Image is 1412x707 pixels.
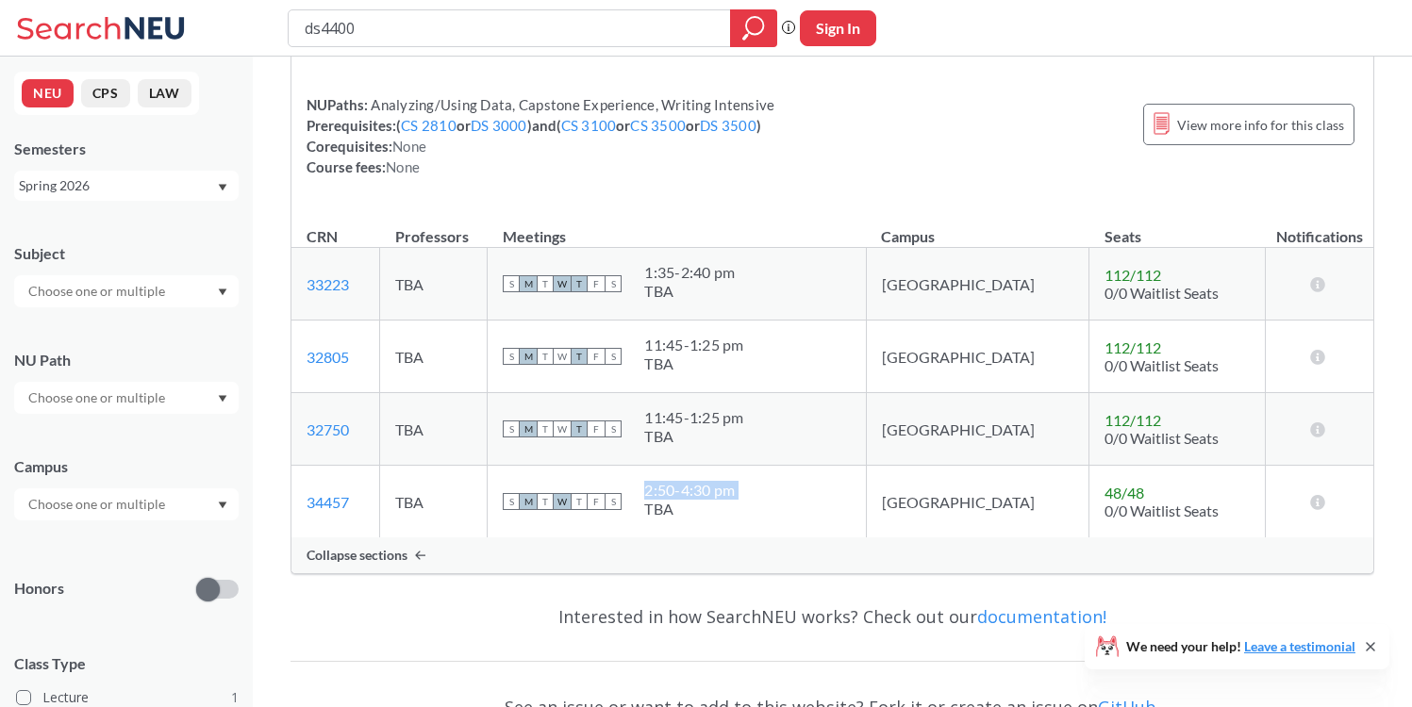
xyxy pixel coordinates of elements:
div: NU Path [14,350,239,370]
span: Collapse sections [307,547,407,564]
span: M [520,348,537,365]
svg: Dropdown arrow [218,395,227,403]
th: Meetings [488,207,866,248]
span: S [503,493,520,510]
input: Choose one or multiple [19,386,177,409]
svg: Dropdown arrow [218,288,227,296]
span: 48 / 48 [1105,484,1144,501]
a: CS 3100 [561,117,617,134]
span: W [554,275,571,292]
a: 34457 [307,493,349,511]
th: Campus [866,207,1088,248]
td: TBA [380,321,488,393]
a: 32805 [307,348,349,366]
svg: Dropdown arrow [218,501,227,509]
div: Campus [14,456,239,477]
span: M [520,275,537,292]
span: T [537,348,554,365]
span: S [503,420,520,437]
span: T [571,275,588,292]
span: T [537,493,554,510]
div: Subject [14,243,239,264]
span: F [588,493,605,510]
td: TBA [380,248,488,321]
div: 2:50 - 4:30 pm [644,481,735,500]
span: T [571,420,588,437]
span: T [537,420,554,437]
span: None [386,158,420,175]
svg: magnifying glass [742,15,765,41]
span: F [588,348,605,365]
button: CPS [81,79,130,107]
span: T [571,348,588,365]
div: TBA [644,500,735,518]
span: 0/0 Waitlist Seats [1105,429,1219,447]
span: S [605,275,622,292]
span: S [503,348,520,365]
th: Notifications [1265,207,1373,248]
td: TBA [380,393,488,466]
a: 33223 [307,275,349,293]
div: Collapse sections [291,537,1373,573]
span: None [392,138,426,155]
div: CRN [307,226,338,247]
a: CS 3500 [630,117,686,134]
div: 11:45 - 1:25 pm [644,336,743,354]
span: View more info for this class [1177,113,1344,137]
span: W [554,348,571,365]
input: Choose one or multiple [19,493,177,516]
span: S [605,493,622,510]
a: DS 3000 [471,117,527,134]
span: S [503,275,520,292]
input: Choose one or multiple [19,280,177,303]
a: Leave a testimonial [1244,638,1355,654]
button: NEU [22,79,74,107]
span: 0/0 Waitlist Seats [1105,356,1219,374]
div: magnifying glass [730,9,777,47]
div: Interested in how SearchNEU works? Check out our [291,589,1374,644]
div: Dropdown arrow [14,275,239,307]
span: 0/0 Waitlist Seats [1105,501,1219,519]
th: Seats [1089,207,1266,248]
button: LAW [138,79,191,107]
span: T [571,493,588,510]
a: 32750 [307,420,349,438]
td: [GEOGRAPHIC_DATA] [866,248,1088,321]
input: Class, professor, course number, "phrase" [303,12,717,44]
span: M [520,493,537,510]
td: [GEOGRAPHIC_DATA] [866,466,1088,538]
div: Spring 2026 [19,175,216,196]
div: 1:35 - 2:40 pm [644,263,735,282]
td: [GEOGRAPHIC_DATA] [866,393,1088,466]
span: T [537,275,554,292]
a: CS 2810 [401,117,457,134]
th: Professors [380,207,488,248]
div: Dropdown arrow [14,488,239,520]
div: Semesters [14,139,239,159]
td: TBA [380,466,488,538]
span: F [588,420,605,437]
span: M [520,420,537,437]
button: Sign In [800,10,876,46]
div: TBA [644,427,743,446]
span: 112 / 112 [1105,266,1161,284]
span: W [554,420,571,437]
td: [GEOGRAPHIC_DATA] [866,321,1088,393]
span: 0/0 Waitlist Seats [1105,284,1219,302]
div: 11:45 - 1:25 pm [644,408,743,427]
span: S [605,348,622,365]
a: documentation! [977,605,1106,628]
span: 112 / 112 [1105,338,1161,356]
div: Dropdown arrow [14,382,239,414]
div: NUPaths: Prerequisites: ( or ) and ( or or ) Corequisites: Course fees: [307,94,774,177]
svg: Dropdown arrow [218,184,227,191]
span: W [554,493,571,510]
div: TBA [644,282,735,301]
span: We need your help! [1126,640,1355,653]
span: Analyzing/Using Data, Capstone Experience, Writing Intensive [368,96,774,113]
span: F [588,275,605,292]
a: DS 3500 [700,117,756,134]
span: Class Type [14,653,239,674]
div: TBA [644,354,743,373]
p: Honors [14,578,64,600]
